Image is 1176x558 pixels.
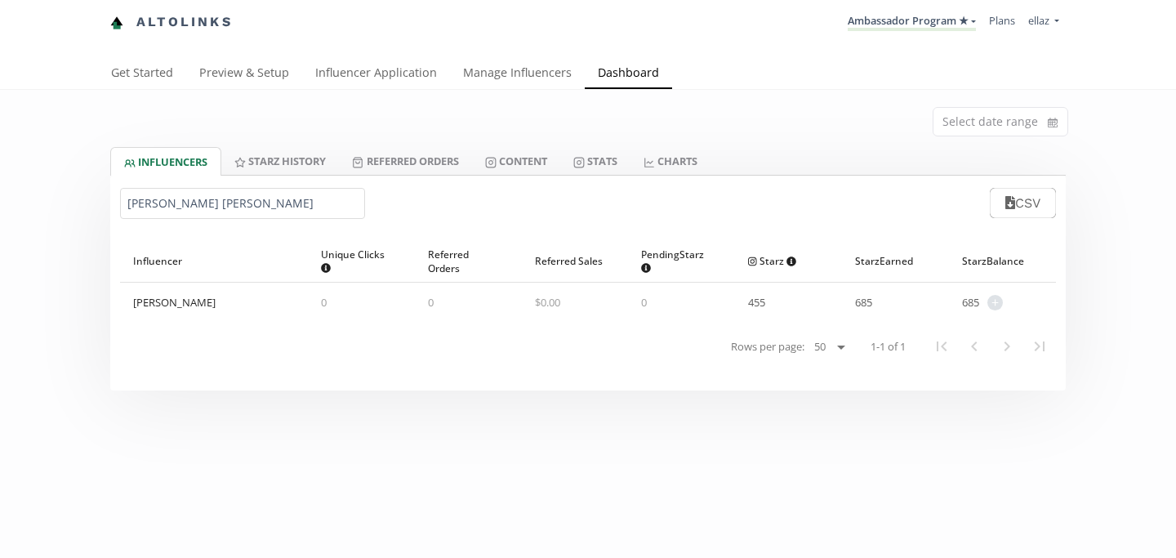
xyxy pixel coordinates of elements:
[962,240,1043,282] div: Starz Balance
[16,16,69,65] iframe: chat widget
[321,295,327,310] span: 0
[808,337,851,357] select: Rows per page:
[855,295,872,310] span: 685
[535,240,616,282] div: Referred Sales
[641,295,647,310] span: 0
[321,248,389,275] span: Unique Clicks
[731,339,804,355] span: Rows per page:
[472,147,560,175] a: Content
[1028,13,1049,28] span: ellaz
[221,147,339,175] a: Starz HISTORY
[450,58,585,91] a: Manage Influencers
[120,188,365,219] input: Search by name or handle...
[925,330,958,363] button: First Page
[1023,330,1056,363] button: Last Page
[990,188,1056,218] button: CSV
[302,58,450,91] a: Influencer Application
[989,13,1015,28] a: Plans
[133,240,295,282] div: Influencer
[428,295,434,310] span: 0
[958,330,991,363] button: Previous Page
[98,58,186,91] a: Get Started
[962,295,979,310] span: 685
[535,295,560,310] span: $ 0.00
[428,240,509,282] div: Referred Orders
[641,248,709,275] span: Pending Starz
[871,339,906,355] span: 1-1 of 1
[748,254,796,268] span: Starz
[110,9,233,36] a: Altolinks
[1028,13,1059,32] a: ellaz
[133,295,216,310] div: [PERSON_NAME]
[630,147,710,175] a: CHARTS
[1048,114,1058,131] svg: calendar
[110,147,221,176] a: INFLUENCERS
[987,295,1003,310] span: +
[560,147,630,175] a: Stats
[110,16,123,29] img: favicon-32x32.png
[748,295,765,310] span: 455
[991,330,1023,363] button: Next Page
[186,58,302,91] a: Preview & Setup
[848,13,976,31] a: Ambassador Program ★
[855,240,936,282] div: Starz Earned
[339,147,471,175] a: Referred Orders
[585,58,672,91] a: Dashboard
